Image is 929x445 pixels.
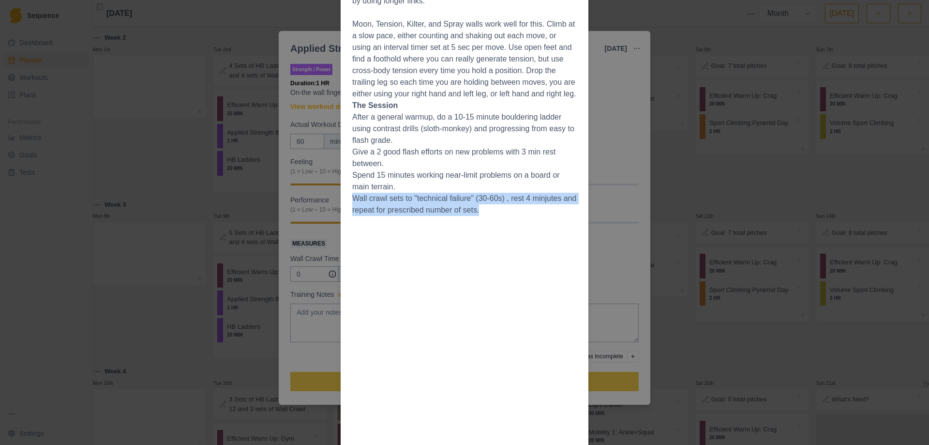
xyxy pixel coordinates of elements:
[352,169,577,193] li: Spend 15 minutes working near-limit problems on a board or main terrain.
[352,18,577,100] p: Moon, Tension, Kilter, and Spray walls work well for this. Climb at a slow pace, either counting ...
[352,146,577,169] li: Give a 2 good flash efforts on new problems with 3 min rest between.
[352,193,577,216] li: Wall crawl sets to "technical failure" (30-60s) , rest 4 minjutes and repeat for prescribed numbe...
[352,111,577,146] li: After a general warmup, do a 10-15 minute bouldering ladder using contrast drills (sloth-monkey) ...
[352,101,398,109] strong: The Session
